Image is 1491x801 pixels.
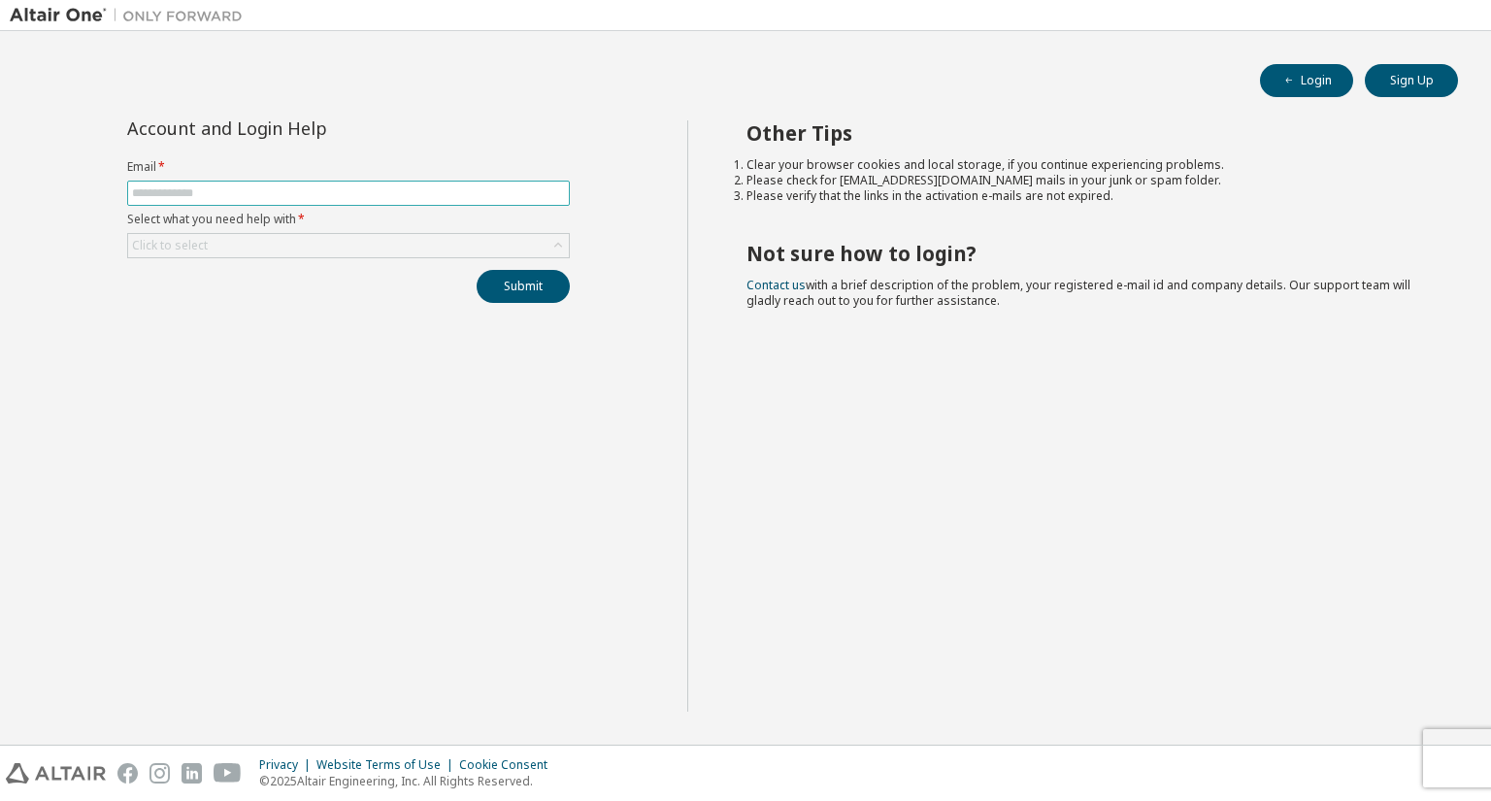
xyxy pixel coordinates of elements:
a: Contact us [746,277,806,293]
label: Select what you need help with [127,212,570,227]
div: Account and Login Help [127,120,481,136]
img: facebook.svg [117,763,138,784]
h2: Not sure how to login? [746,241,1424,266]
div: Click to select [132,238,208,253]
label: Email [127,159,570,175]
div: Website Terms of Use [316,757,459,773]
li: Please verify that the links in the activation e-mails are not expired. [746,188,1424,204]
button: Sign Up [1365,64,1458,97]
div: Cookie Consent [459,757,559,773]
div: Click to select [128,234,569,257]
div: Privacy [259,757,316,773]
img: Altair One [10,6,252,25]
h2: Other Tips [746,120,1424,146]
li: Clear your browser cookies and local storage, if you continue experiencing problems. [746,157,1424,173]
p: © 2025 Altair Engineering, Inc. All Rights Reserved. [259,773,559,789]
img: linkedin.svg [182,763,202,784]
button: Login [1260,64,1353,97]
img: instagram.svg [149,763,170,784]
span: with a brief description of the problem, your registered e-mail id and company details. Our suppo... [746,277,1410,309]
img: altair_logo.svg [6,763,106,784]
button: Submit [477,270,570,303]
img: youtube.svg [214,763,242,784]
li: Please check for [EMAIL_ADDRESS][DOMAIN_NAME] mails in your junk or spam folder. [746,173,1424,188]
